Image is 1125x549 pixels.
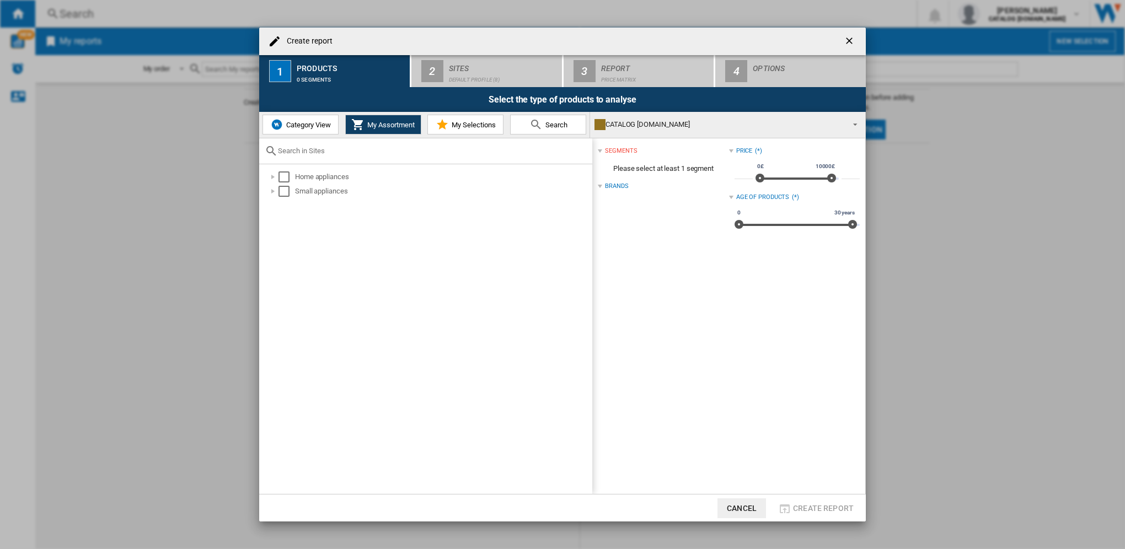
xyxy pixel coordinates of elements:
[449,71,558,83] div: Default profile (8)
[725,60,747,82] div: 4
[605,182,628,191] div: Brands
[269,60,291,82] div: 1
[421,60,443,82] div: 2
[543,121,567,129] span: Search
[715,55,866,87] button: 4 Options
[601,60,710,71] div: Report
[270,118,283,131] img: wiser-icon-blue.png
[839,30,861,52] button: getI18NText('BUTTONS.CLOSE_DIALOG')
[574,60,596,82] div: 3
[736,193,790,202] div: Age of products
[814,162,837,171] span: 10000£
[601,71,710,83] div: Price Matrix
[259,55,411,87] button: 1 Products 0 segments
[283,121,331,129] span: Category View
[259,87,866,112] div: Select the type of products to analyse
[278,171,295,182] md-checkbox: Select
[793,504,854,513] span: Create report
[262,115,339,134] button: Category View
[278,147,587,155] input: Search in Sites
[775,498,857,518] button: Create report
[594,117,843,132] div: CATALOG [DOMAIN_NAME]
[427,115,503,134] button: My Selections
[510,115,586,134] button: Search
[449,121,496,129] span: My Selections
[717,498,766,518] button: Cancel
[844,35,857,49] ng-md-icon: getI18NText('BUTTONS.CLOSE_DIALOG')
[297,60,405,71] div: Products
[278,186,295,197] md-checkbox: Select
[736,147,753,155] div: Price
[753,60,861,71] div: Options
[297,71,405,83] div: 0 segments
[365,121,415,129] span: My Assortment
[736,208,742,217] span: 0
[564,55,715,87] button: 3 Report Price Matrix
[756,162,765,171] span: 0£
[281,36,333,47] h4: Create report
[295,186,591,197] div: Small appliances
[833,208,856,217] span: 30 years
[295,171,591,182] div: Home appliances
[449,60,558,71] div: Sites
[605,147,637,155] div: segments
[411,55,563,87] button: 2 Sites Default profile (8)
[345,115,421,134] button: My Assortment
[598,158,728,179] span: Please select at least 1 segment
